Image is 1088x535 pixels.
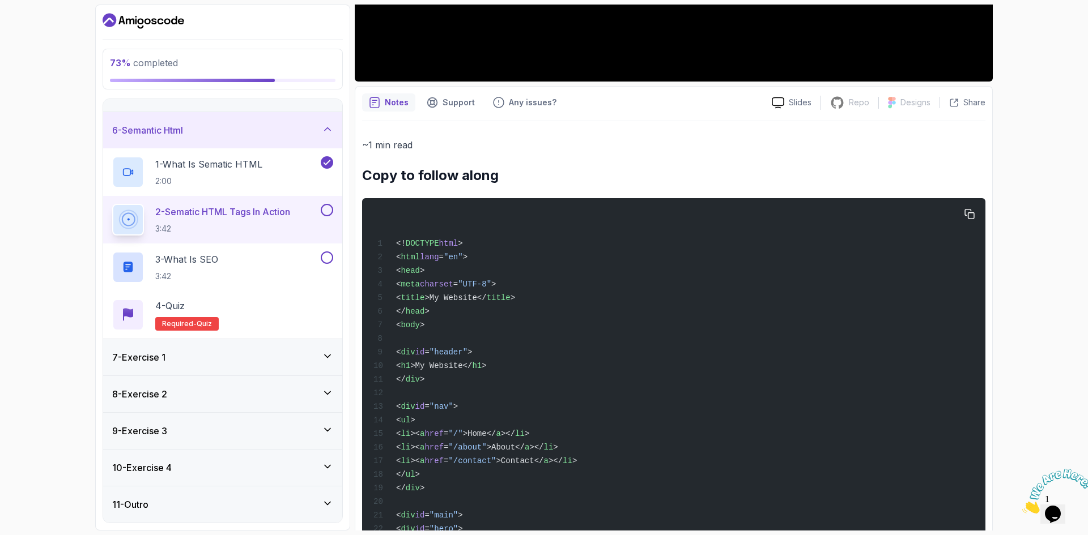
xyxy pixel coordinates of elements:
[430,402,453,411] span: "nav"
[396,443,401,452] span: <
[444,429,448,438] span: =
[458,280,491,289] span: "UTF-8"
[396,320,401,329] span: <
[572,456,577,465] span: >
[401,320,420,329] span: body
[401,348,415,357] span: div
[529,443,543,452] span: ></
[439,252,444,262] span: =
[103,450,342,486] button: 10-Exercise 4
[5,5,75,49] img: Chat attention grabber
[112,299,333,331] button: 4-QuizRequired-quiz
[458,239,462,248] span: >
[401,511,415,520] span: div
[396,293,401,302] span: <
[155,157,262,171] p: 1 - What Is Sematic HTML
[789,97,811,108] p: Slides
[103,413,342,449] button: 9-Exercise 3
[396,266,401,275] span: <
[103,12,184,30] a: Dashboard
[406,307,425,316] span: head
[103,486,342,523] button: 11-Outro
[406,375,420,384] span: div
[563,456,572,465] span: li
[162,319,197,328] span: Required-
[420,456,424,465] span: a
[401,443,410,452] span: li
[385,97,409,108] p: Notes
[424,429,444,438] span: href
[430,348,467,357] span: "header"
[424,511,429,520] span: =
[525,443,529,452] span: a
[439,239,458,248] span: html
[362,93,415,112] button: notes button
[430,511,458,520] span: "main"
[155,223,290,234] p: 3:42
[362,137,985,153] p: ~1 min read
[463,429,496,438] span: >Home</
[396,416,401,425] span: <
[410,416,415,425] span: >
[448,443,486,452] span: "/about"
[415,524,425,533] span: id
[103,376,342,412] button: 8-Exercise 2
[430,524,458,533] span: "hero"
[458,524,462,533] span: >
[396,456,401,465] span: <
[463,252,467,262] span: >
[509,97,556,108] p: Any issues?
[396,511,401,520] span: <
[401,429,410,438] span: li
[420,320,424,329] span: >
[420,429,424,438] span: a
[410,429,420,438] span: ><
[112,204,333,236] button: 2-Sematic HTML Tags In Action3:42
[112,123,183,137] h3: 6 - Semantic Html
[424,307,429,316] span: >
[487,443,525,452] span: >About</
[420,93,482,112] button: Support button
[443,97,475,108] p: Support
[401,402,415,411] span: div
[486,93,563,112] button: Feedback button
[155,205,290,219] p: 2 - Sematic HTML Tags In Action
[396,361,401,370] span: <
[112,424,167,438] h3: 9 - Exercise 3
[396,429,401,438] span: <
[444,252,463,262] span: "en"
[401,456,410,465] span: li
[900,97,930,108] p: Designs
[487,293,511,302] span: title
[112,387,167,401] h3: 8 - Exercise 2
[396,375,406,384] span: </
[396,307,406,316] span: </
[401,361,410,370] span: h1
[549,456,563,465] span: ></
[763,97,821,109] a: Slides
[5,5,9,14] span: 1
[424,293,486,302] span: >My Website</
[424,402,429,411] span: =
[496,456,543,465] span: >Contact</
[396,524,401,533] span: <
[362,166,985,185] h2: Copy to follow along
[415,402,425,411] span: id
[1018,464,1088,518] iframe: chat widget
[849,97,869,108] p: Repo
[155,252,218,266] p: 3 - What is SEO
[112,498,148,511] h3: 11 - Outro
[424,348,429,357] span: =
[511,293,515,302] span: >
[415,348,425,357] span: id
[401,524,415,533] span: div
[103,339,342,375] button: 7-Exercise 1
[444,456,448,465] span: =
[110,57,178,69] span: completed
[448,456,496,465] span: "/contact"
[482,361,486,370] span: >
[420,252,439,262] span: lang
[401,293,424,302] span: title
[444,443,448,452] span: =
